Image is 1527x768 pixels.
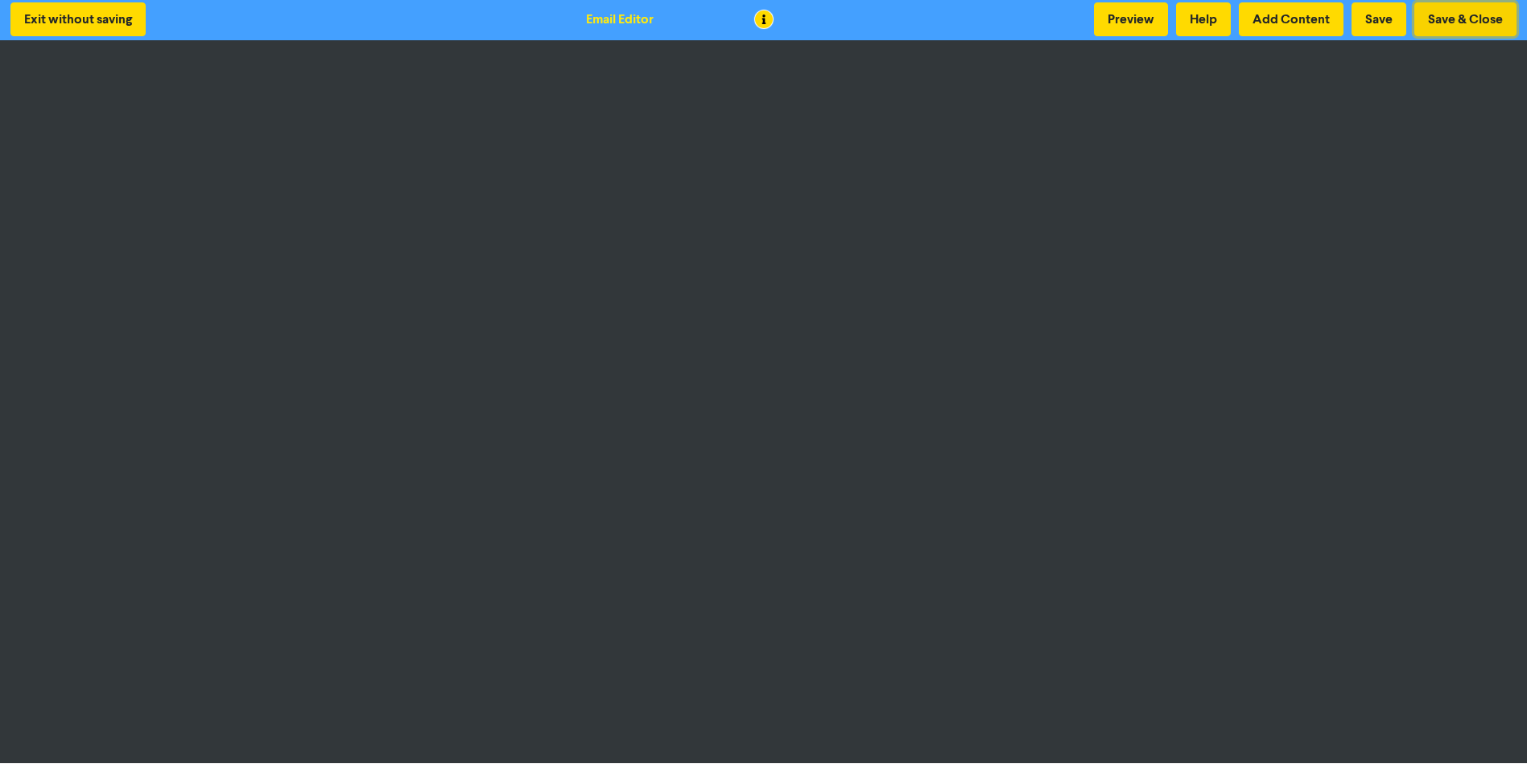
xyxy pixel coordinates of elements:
[1176,2,1231,36] button: Help
[1239,2,1343,36] button: Add Content
[1414,2,1517,36] button: Save & Close
[10,2,146,36] button: Exit without saving
[1352,2,1406,36] button: Save
[1094,2,1168,36] button: Preview
[586,10,654,29] div: Email Editor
